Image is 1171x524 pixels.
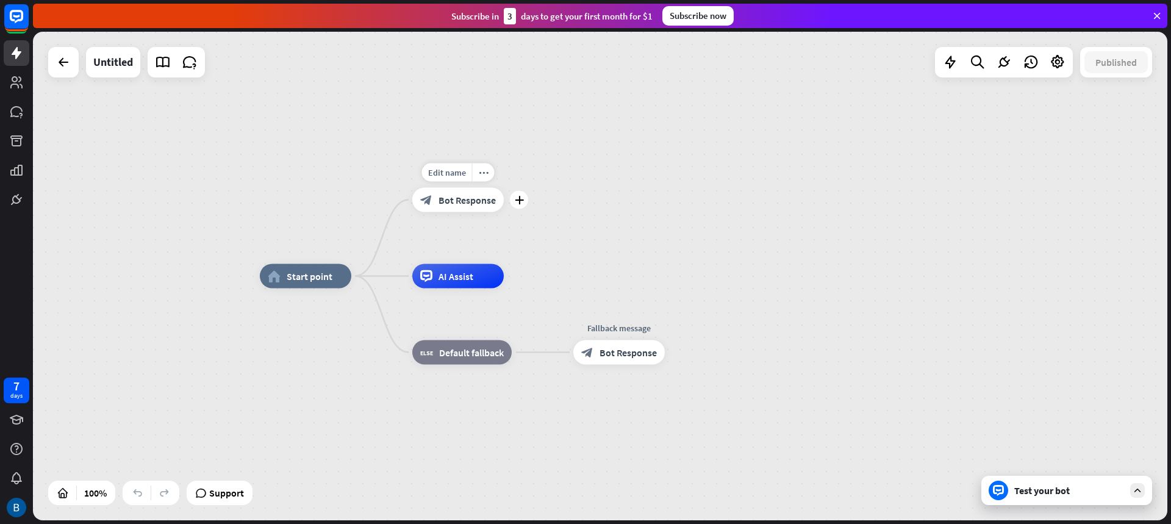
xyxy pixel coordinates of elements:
span: Edit name [428,167,466,178]
button: Open LiveChat chat widget [10,5,46,41]
i: block_fallback [420,346,433,359]
div: Subscribe now [662,6,734,26]
span: Bot Response [600,346,657,359]
i: plus [515,196,524,204]
div: 7 [13,381,20,392]
div: days [10,392,23,400]
span: Bot Response [439,194,496,206]
i: home_2 [268,270,281,282]
i: block_bot_response [581,346,593,359]
span: Start point [287,270,332,282]
a: 7 days [4,378,29,403]
span: AI Assist [439,270,473,282]
div: Test your bot [1014,484,1124,497]
div: Untitled [93,47,133,77]
span: Default fallback [439,346,504,359]
div: 3 [504,8,516,24]
div: Subscribe in days to get your first month for $1 [451,8,653,24]
div: Fallback message [564,322,674,334]
div: 100% [81,483,110,503]
i: block_bot_response [420,194,432,206]
i: more_horiz [479,168,489,177]
button: Published [1084,51,1148,73]
span: Support [209,483,244,503]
